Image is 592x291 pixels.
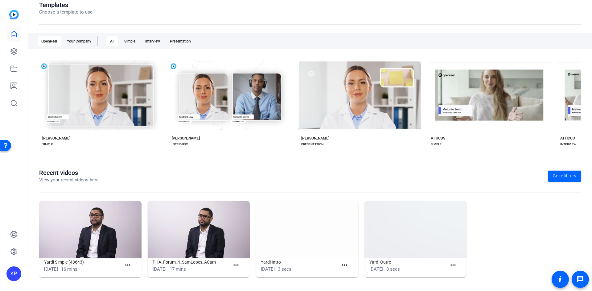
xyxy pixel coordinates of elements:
div: [PERSON_NAME] [301,136,329,141]
img: Yardi Simple (48643) [39,201,142,258]
mat-icon: more_horiz [124,261,132,269]
mat-icon: more_horiz [341,261,348,269]
span: 8 secs [386,266,400,272]
span: [DATE] [44,266,58,272]
div: Interview [142,36,164,46]
p: Choose a template to use [39,9,92,16]
p: View your recent videos here [39,176,99,184]
span: 17 mins [170,266,186,272]
span: 16 mins [61,266,77,272]
h1: Yardi Intro [261,258,338,266]
span: 3 secs [278,266,291,272]
a: Go to library [548,171,581,182]
h1: Yardi Outro [369,258,447,266]
div: INTERVIEW [172,142,188,147]
div: Simple [121,36,139,46]
div: SIMPLE [42,142,53,147]
div: Presentation [166,36,195,46]
div: [PERSON_NAME] [42,136,70,141]
span: Go to library [553,173,576,179]
img: PHA_Forum_4_SamLopes_ACam [148,201,250,258]
mat-icon: more_horiz [449,261,457,269]
div: SIMPLE [431,142,442,147]
h1: Yardi Simple (48643) [44,258,121,266]
div: KP [6,266,21,281]
div: PRESENTATION [301,142,323,147]
div: ATTICUS [560,136,575,141]
img: blue-gradient.svg [9,10,19,19]
div: OpenReel [38,36,61,46]
div: INTERVIEW [560,142,576,147]
span: [DATE] [369,266,383,272]
h1: PHA_Forum_4_SamLopes_ACam [153,258,230,266]
div: ATTICUS [431,136,445,141]
h1: Templates [39,1,92,9]
div: [PERSON_NAME] [172,136,200,141]
span: [DATE] [261,266,275,272]
div: All [106,36,118,46]
span: [DATE] [153,266,166,272]
img: Yardi Intro [256,201,358,258]
mat-icon: more_horiz [232,261,240,269]
mat-icon: accessibility [557,276,564,283]
h1: Recent videos [39,169,99,176]
div: Your Company [63,36,95,46]
img: Yardi Outro [364,201,467,258]
mat-icon: message [577,276,584,283]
